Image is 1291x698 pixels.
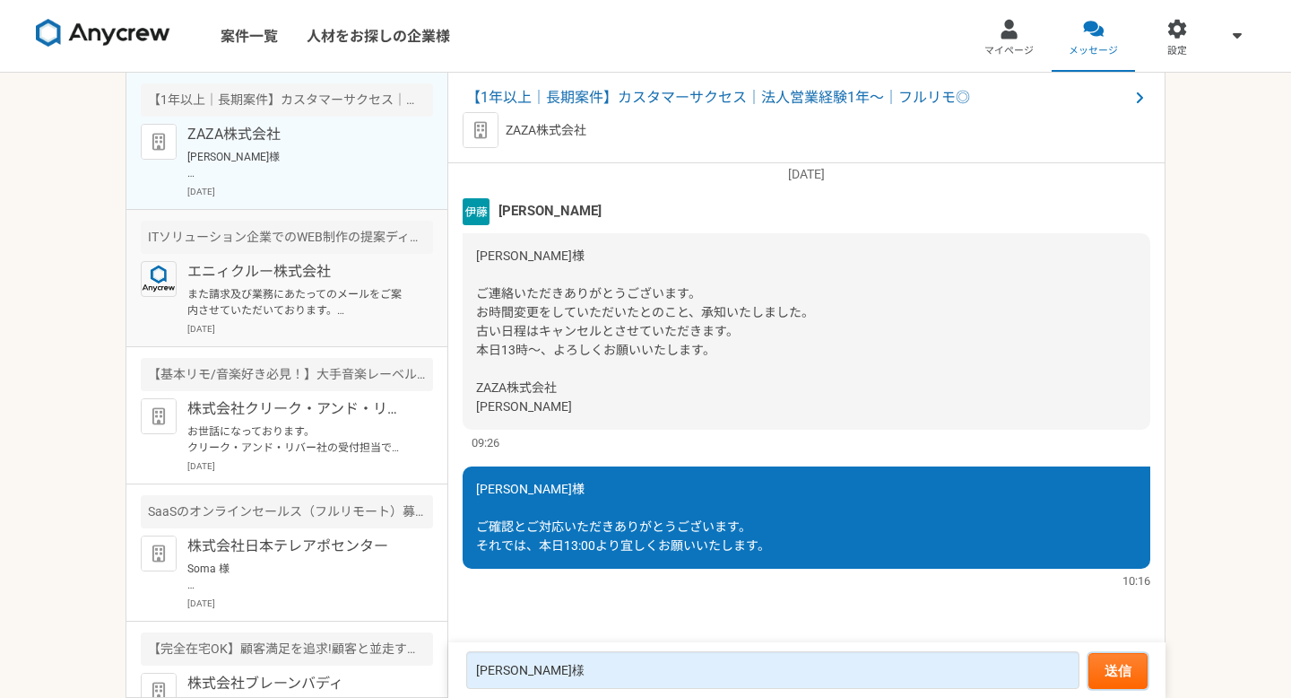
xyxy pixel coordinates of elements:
p: 株式会社日本テレアポセンター [187,536,409,557]
p: [PERSON_NAME]様 ご確認とご対応いただきありがとうございます。 それでは、本日13:00より宜しくお願いいたします。 [187,149,409,181]
img: logo_text_blue_01.png [141,261,177,297]
button: 送信 [1088,653,1148,689]
img: default_org_logo-42cde973f59100197ec2c8e796e4974ac8490bb5b08a0eb061ff975e4574aa76.png [141,398,177,434]
p: 株式会社クリーク・アンド・リバー社 [187,398,409,420]
p: [DATE] [187,459,433,473]
img: 8DqYSo04kwAAAAASUVORK5CYII= [36,19,170,48]
span: [PERSON_NAME]様 ご連絡いただきありがとうございます。 お時間変更をしていただいたとのこと、承知いたしました。 古い日程はキャンセルとさせていただきます。 本日13時～、よろしくお願... [476,249,814,414]
p: また請求及び業務にあたってのメールをご案内させていただいております。 不明点等ありましたらお気軽にお申し付けください。 よろしくお願いいたします。 [187,286,409,318]
span: メッセージ [1069,44,1118,58]
p: ZAZA株式会社 [506,121,586,140]
p: エニィクルー株式会社 [187,261,409,283]
p: お世話になっております。 クリーク・アンド・リバー社の受付担当です。 この度は弊社案件にご応募頂き誠にありがとうございます。 ご応募内容をもとに検討をさせて頂きましたが、 誠に残念ではございます... [187,423,409,456]
span: 10:16 [1122,572,1150,589]
span: [PERSON_NAME] [498,201,602,221]
img: default_org_logo-42cde973f59100197ec2c8e796e4974ac8490bb5b08a0eb061ff975e4574aa76.png [463,112,498,148]
p: [DATE] [187,597,433,610]
img: default_org_logo-42cde973f59100197ec2c8e796e4974ac8490bb5b08a0eb061ff975e4574aa76.png [141,536,177,571]
p: ZAZA株式会社 [187,124,409,145]
span: 09:26 [472,434,499,451]
div: ITソリューション企業でのWEB制作の提案ディレクション対応ができる人材を募集 [141,221,433,254]
div: 【1年以上｜長期案件】カスタマーサクセス｜法人営業経験1年〜｜フルリモ◎ [141,83,433,117]
img: default_org_logo-42cde973f59100197ec2c8e796e4974ac8490bb5b08a0eb061ff975e4574aa76.png [141,124,177,160]
p: 株式会社ブレーンバディ [187,673,409,694]
span: 設定 [1167,44,1187,58]
div: 【完全在宅OK】顧客満足を追求!顧客と並走するCS募集! [141,633,433,666]
div: 【基本リモ/音楽好き必見！】大手音楽レーベルの映像マスター進行管理オペレーター [141,358,433,391]
p: [DATE] [187,185,433,198]
p: [DATE] [463,165,1150,184]
p: Soma 様 お世話になっております。 ご対応いただきありがとうございます。 面談はtimerexよりお送りしておりますGoogle meetのURLからご入室ください。 当日はどうぞよろしくお... [187,561,409,593]
span: [PERSON_NAME]様 ご確認とご対応いただきありがとうございます。 それでは、本日13:00より宜しくお願いいたします。 [476,482,770,553]
span: マイページ [984,44,1034,58]
img: unnamed.png [463,198,490,225]
div: SaaSのオンラインセールス（フルリモート）募集 [141,495,433,528]
span: 【1年以上｜長期案件】カスタマーサクセス｜法人営業経験1年〜｜フルリモ◎ [466,87,1129,109]
p: [DATE] [187,322,433,336]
